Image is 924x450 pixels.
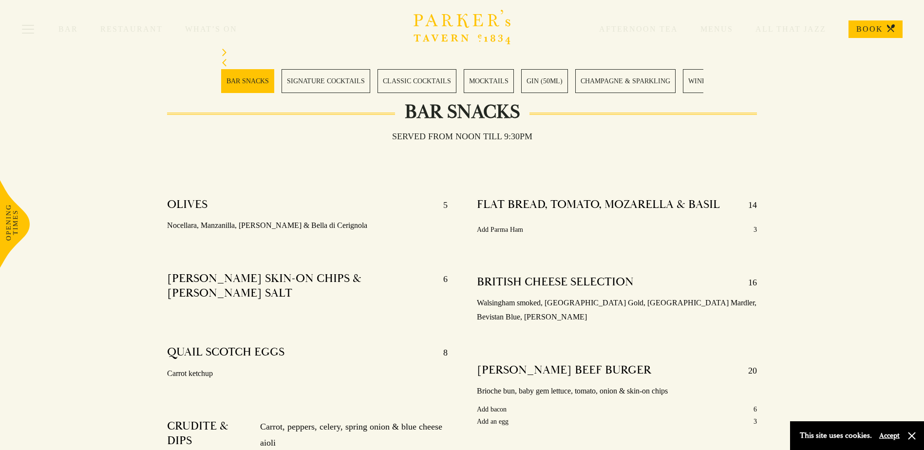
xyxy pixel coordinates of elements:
[800,429,872,443] p: This site uses cookies.
[477,224,523,236] p: Add Parma Ham
[521,69,568,93] a: 5 / 28
[575,69,676,93] a: 6 / 28
[477,275,634,290] h4: BRITISH CHEESE SELECTION
[434,197,448,213] p: 5
[907,431,917,441] button: Close and accept
[754,403,757,415] p: 6
[167,345,284,360] h4: QUAIL SCOTCH EGGS
[738,197,757,213] p: 14
[477,384,757,398] p: Brioche bun, baby gem lettuce, tomato, onion & skin-on chips
[477,296,757,324] p: Walsingham smoked, [GEOGRAPHIC_DATA] Gold, [GEOGRAPHIC_DATA] Mardler, Bevistan Blue, [PERSON_NAME]
[464,69,514,93] a: 4 / 28
[221,59,703,69] div: Previous slide
[382,131,542,142] h3: Served from noon till 9:30pm
[221,69,274,93] a: 1 / 28
[167,271,433,300] h4: [PERSON_NAME] SKIN-ON CHIPS & [PERSON_NAME] SALT
[754,224,757,236] p: 3
[477,197,720,213] h4: FLAT BREAD, TOMATO, MOZARELLA & BASIL
[754,415,757,428] p: 3
[477,403,507,415] p: Add bacon
[282,69,370,93] a: 2 / 28
[738,363,757,378] p: 20
[683,69,716,93] a: 7 / 28
[434,271,448,300] p: 6
[377,69,456,93] a: 3 / 28
[395,100,529,124] h2: Bar Snacks
[167,219,447,233] p: Nocellara, Manzanilla, [PERSON_NAME] & Bella di Cerignola
[738,275,757,290] p: 16
[434,345,448,360] p: 8
[477,415,509,428] p: Add an egg
[879,431,900,440] button: Accept
[477,363,651,378] h4: [PERSON_NAME] BEEF BURGER
[167,367,447,381] p: Carrot ketchup
[167,197,207,213] h4: OLIVES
